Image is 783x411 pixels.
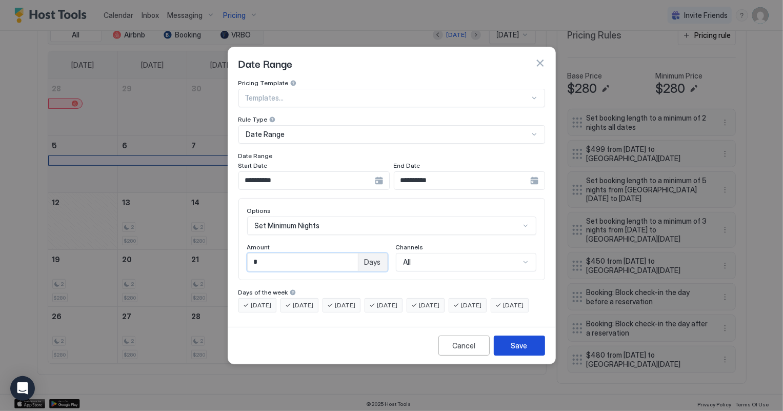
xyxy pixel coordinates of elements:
span: Pricing Template [238,79,289,87]
button: Save [494,336,545,356]
span: Channels [396,243,424,251]
span: Options [247,207,271,214]
div: Cancel [452,340,475,351]
span: Date Range [238,152,273,160]
span: Amount [247,243,270,251]
span: Date Range [238,55,293,71]
input: Input Field [239,172,375,189]
span: [DATE] [335,301,356,310]
span: [DATE] [377,301,398,310]
span: Rule Type [238,115,268,123]
span: Days [365,258,381,267]
span: [DATE] [461,301,482,310]
span: [DATE] [504,301,524,310]
input: Input Field [248,253,358,271]
span: [DATE] [251,301,272,310]
span: [DATE] [293,301,314,310]
span: Start Date [238,162,268,169]
span: End Date [394,162,420,169]
span: Set Minimum Nights [255,221,320,230]
div: Open Intercom Messenger [10,376,35,401]
span: Days of the week [238,288,288,296]
span: Date Range [246,130,285,139]
span: [DATE] [419,301,440,310]
span: All [404,258,411,267]
button: Cancel [438,336,490,356]
input: Input Field [394,172,530,189]
div: Save [511,340,528,351]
